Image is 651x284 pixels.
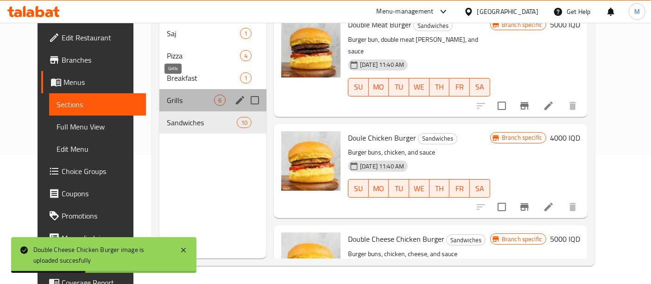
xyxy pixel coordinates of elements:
[389,179,409,198] button: TU
[453,80,466,94] span: FR
[377,6,434,17] div: Menu-management
[240,74,251,83] span: 1
[41,227,146,249] a: Menu disclaimer
[159,19,266,137] nav: Menu sections
[550,232,580,245] h6: 5000 IQD
[409,78,430,97] button: WE
[33,245,171,265] div: Double Cheese Chicken Burger image is uploaded succesfully
[233,93,247,107] button: edit
[62,232,139,244] span: Menu disclaimer
[348,232,444,246] span: Double Cheese Chicken Burger
[550,18,580,31] h6: 5000 IQD
[449,179,470,198] button: FR
[352,182,365,195] span: SU
[409,179,430,198] button: WE
[237,117,252,128] div: items
[373,80,386,94] span: MO
[41,49,146,71] a: Branches
[240,29,251,38] span: 1
[240,72,252,84] div: items
[159,67,266,89] div: Breakfast1
[433,182,446,195] span: TH
[159,111,266,134] div: Sandwiches10
[498,133,546,142] span: Branch specific
[433,80,446,94] span: TH
[543,201,554,213] a: Edit menu item
[474,80,487,94] span: SA
[373,182,386,195] span: MO
[562,196,584,218] button: delete
[41,205,146,227] a: Promotions
[62,54,139,65] span: Branches
[167,50,240,61] span: Pizza
[159,22,266,45] div: Saj1
[348,131,416,145] span: Doule Chicken Burger
[492,197,512,217] span: Select to update
[392,182,405,195] span: TU
[449,78,470,97] button: FR
[453,182,466,195] span: FR
[49,93,146,116] a: Sections
[498,20,546,29] span: Branch specific
[159,89,266,111] div: Grills6edit
[348,248,490,260] p: Burger buns, chicken, cheese, and sauce
[430,78,450,97] button: TH
[215,96,225,105] span: 6
[62,188,139,199] span: Coupons
[281,18,341,77] img: Double Meat Burger
[418,133,457,144] span: Sandwiches
[237,118,251,127] span: 10
[41,160,146,182] a: Choice Groups
[352,80,365,94] span: SU
[447,235,485,245] span: Sandwiches
[369,179,389,198] button: MO
[356,162,408,171] span: [DATE] 11:40 AM
[57,121,139,132] span: Full Menu View
[348,78,369,97] button: SU
[57,143,139,155] span: Edit Menu
[498,235,546,244] span: Branch specific
[240,52,251,60] span: 4
[167,117,237,128] span: Sandwiches
[348,18,411,32] span: Double Meat Burger
[369,78,389,97] button: MO
[492,96,512,116] span: Select to update
[49,116,146,138] a: Full Menu View
[41,71,146,93] a: Menus
[167,95,214,106] span: Grills
[562,95,584,117] button: delete
[474,182,487,195] span: SA
[49,138,146,160] a: Edit Menu
[413,80,426,94] span: WE
[470,78,490,97] button: SA
[356,60,408,69] span: [DATE] 11:40 AM
[57,99,139,110] span: Sections
[413,20,453,31] div: Sandwiches
[62,32,139,43] span: Edit Restaurant
[167,28,240,39] span: Saj
[41,26,146,49] a: Edit Restaurant
[63,77,139,88] span: Menus
[477,6,538,17] div: [GEOGRAPHIC_DATA]
[281,131,341,191] img: Doule Chicken Burger
[159,45,266,67] div: Pizza4
[348,147,490,158] p: Burger buns, chicken, and sauce
[41,182,146,205] a: Coupons
[348,179,369,198] button: SU
[389,78,409,97] button: TU
[167,72,240,84] span: Breakfast
[513,196,536,218] button: Branch-specific-item
[392,80,405,94] span: TU
[62,210,139,221] span: Promotions
[543,100,554,111] a: Edit menu item
[634,6,640,17] span: M
[413,182,426,195] span: WE
[470,179,490,198] button: SA
[430,179,450,198] button: TH
[348,34,490,57] p: Burger bun, double meat [PERSON_NAME], and sauce
[550,131,580,144] h6: 4000 IQD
